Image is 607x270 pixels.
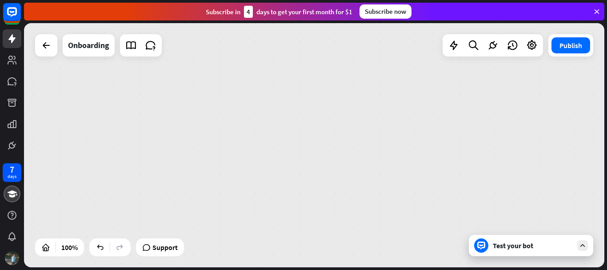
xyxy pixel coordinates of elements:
[3,163,21,182] a: 7 days
[244,6,253,18] div: 4
[8,173,16,180] div: days
[10,165,14,173] div: 7
[206,6,352,18] div: Subscribe in days to get your first month for $1
[359,4,411,19] div: Subscribe now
